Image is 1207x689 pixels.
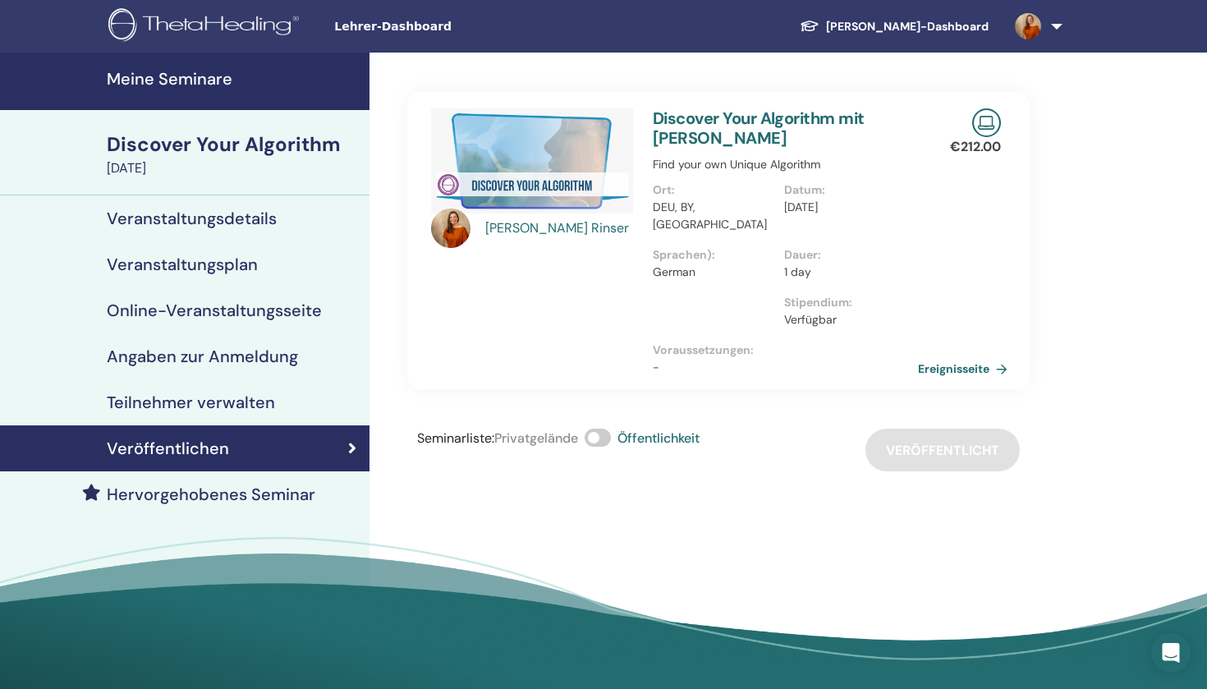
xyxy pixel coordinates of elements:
[107,209,277,228] h4: Veranstaltungsdetails
[918,356,1014,381] a: Ereignisseite
[617,429,700,447] span: Öffentlichkeit
[784,264,906,281] p: 1 day
[653,246,774,264] p: Sprachen) :
[431,209,470,248] img: default.jpg
[107,439,229,458] h4: Veröffentlichen
[1151,633,1191,673] div: Open Intercom Messenger
[107,69,360,89] h4: Meine Seminare
[334,18,581,35] span: Lehrer-Dashboard
[97,131,369,178] a: Discover Your Algorithm[DATE]
[107,301,322,320] h4: Online-Veranstaltungsseite
[653,181,774,199] p: Ort :
[784,181,906,199] p: Datum :
[485,218,637,238] a: [PERSON_NAME] Rinser
[784,311,906,328] p: Verfügbar
[107,485,315,504] h4: Hervorgehobenes Seminar
[107,131,360,158] div: Discover Your Algorithm
[107,255,258,274] h4: Veranstaltungsplan
[653,264,774,281] p: German
[972,108,1001,137] img: Live Online Seminar
[653,342,916,359] p: Voraussetzungen :
[800,19,819,33] img: graduation-cap-white.svg
[653,108,865,149] a: Discover Your Algorithm mit [PERSON_NAME]
[417,429,494,447] span: Seminarliste :
[784,199,906,216] p: [DATE]
[784,246,906,264] p: Dauer :
[107,158,360,178] div: [DATE]
[787,11,1002,42] a: [PERSON_NAME]-Dashboard
[107,347,298,366] h4: Angaben zur Anmeldung
[494,429,578,447] span: Privatgelände
[653,199,774,233] p: DEU, BY, [GEOGRAPHIC_DATA]
[950,137,1001,157] p: € 212.00
[1015,13,1041,39] img: default.jpg
[108,8,305,45] img: logo.png
[784,294,906,311] p: Stipendium :
[107,393,275,412] h4: Teilnehmer verwalten
[431,108,633,214] img: Discover Your Algorithm
[653,156,916,173] p: Find your own Unique Algorithm
[653,359,916,376] p: -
